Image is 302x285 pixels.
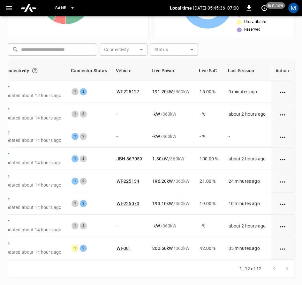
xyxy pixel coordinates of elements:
[266,2,285,9] span: just now
[152,245,189,251] div: / 360 kW
[80,155,87,162] div: 2
[152,245,173,251] p: 200.60 kW
[279,200,287,207] div: action cell options
[152,223,160,229] p: - kW
[20,2,37,14] img: ampcontrol.io logo
[194,61,223,81] th: Live SoC
[271,61,294,81] th: Action
[194,103,223,125] td: - %
[244,19,266,25] span: Unavailable
[4,249,61,255] p: updated about 14 hours ago
[80,222,87,229] div: 2
[194,237,223,259] td: 42.00 %
[53,2,78,14] button: SanB
[223,81,271,103] td: 9 minutes ago
[279,111,287,117] div: action cell options
[80,178,87,185] div: 2
[152,178,189,184] div: / 360 kW
[111,215,147,237] td: -
[194,81,223,103] td: 15.00 %
[288,3,298,13] div: profile-icon
[4,182,61,188] p: updated about 14 hours ago
[152,111,160,117] p: - kW
[72,155,79,162] div: 1
[259,3,269,13] button: set refresh interval
[4,137,61,143] p: updated about 14 hours ago
[117,89,139,94] a: WT-225127
[80,200,87,207] div: 2
[3,65,62,76] div: Connectivity
[72,178,79,185] div: 1
[239,266,262,272] p: 1–12 of 12
[111,125,147,148] td: -
[4,115,61,121] p: updated about 14 hours ago
[80,111,87,118] div: 2
[72,245,79,252] div: 1
[223,237,271,259] td: 35 minutes ago
[223,125,271,148] td: -
[194,192,223,215] td: 19.00 %
[223,103,271,125] td: about 2 hours ago
[111,103,147,125] td: -
[66,61,111,81] th: Connector Status
[223,259,271,282] td: 12 minutes ago
[152,111,189,117] div: / 360 kW
[72,88,79,95] div: 1
[152,89,173,95] p: 191.20 kW
[117,156,142,161] a: JBH-367059
[72,200,79,207] div: 1
[194,215,223,237] td: - %
[223,192,271,215] td: 10 minutes ago
[223,61,271,81] th: Last Session
[4,159,61,166] p: updated about 14 hours ago
[72,133,79,140] div: 1
[80,88,87,95] div: 2
[152,178,173,184] p: 196.20 kW
[152,200,189,207] div: / 360 kW
[279,133,287,140] div: action cell options
[170,5,192,11] p: Local time
[194,259,223,282] td: 15.00 %
[72,111,79,118] div: 1
[117,179,139,184] a: WT-225134
[279,156,287,162] div: action cell options
[29,65,41,76] button: Connection between the charger and our software.
[279,223,287,229] div: action cell options
[55,4,67,12] span: SanB
[117,201,139,206] a: WT-225070
[244,27,260,33] span: Reserved
[152,89,189,95] div: / 360 kW
[194,170,223,192] td: 21.00 %
[4,227,61,233] p: updated about 14 hours ago
[80,245,87,252] div: 2
[152,133,160,140] p: - kW
[152,133,189,140] div: / 360 kW
[152,200,173,207] p: 193.10 kW
[194,148,223,170] td: 100.00 %
[152,156,189,162] div: / 360 kW
[279,245,287,251] div: action cell options
[194,125,223,148] td: - %
[152,156,168,162] p: 1.30 kW
[111,61,147,81] th: Vehicle
[152,223,189,229] div: / 360 kW
[279,89,287,95] div: action cell options
[80,133,87,140] div: 2
[223,215,271,237] td: about 2 hours ago
[117,246,132,251] a: WT-081
[279,178,287,184] div: action cell options
[223,170,271,192] td: 24 minutes ago
[223,148,271,170] td: about 2 hours ago
[72,222,79,229] div: 1
[4,92,61,99] p: updated about 12 hours ago
[4,204,61,211] p: updated about 14 hours ago
[193,5,239,11] p: [DATE] 05:45:36 -07:00
[147,61,194,81] th: Live Power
